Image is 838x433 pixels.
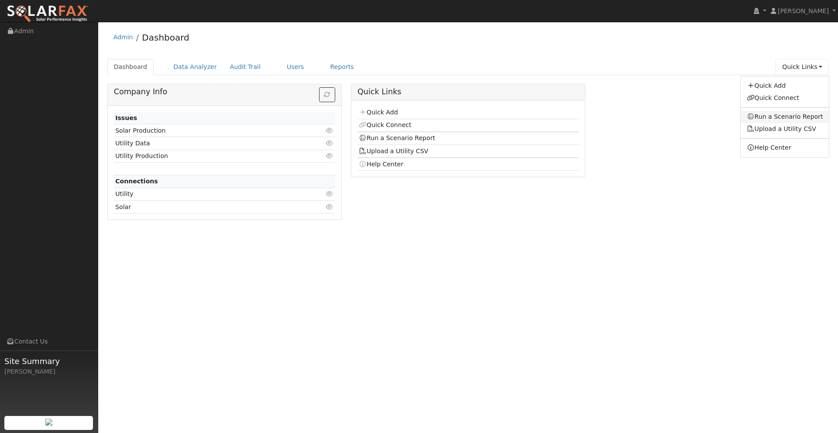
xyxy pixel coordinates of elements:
[741,92,829,104] a: Quick Connect
[359,161,403,168] a: Help Center
[114,87,335,96] h5: Company Info
[741,142,829,154] a: Help Center
[357,87,579,96] h5: Quick Links
[142,32,189,43] a: Dashboard
[326,127,334,134] i: Click to view
[326,204,334,210] i: Click to view
[324,59,361,75] a: Reports
[114,188,299,200] td: Utility
[114,124,299,137] td: Solar Production
[45,419,52,426] img: retrieve
[114,137,299,150] td: Utility Data
[4,367,93,376] div: [PERSON_NAME]
[326,140,334,146] i: Click to view
[359,121,411,128] a: Quick Connect
[167,59,223,75] a: Data Analyzer
[359,148,428,155] a: Upload a Utility CSV
[107,59,154,75] a: Dashboard
[4,355,93,367] span: Site Summary
[326,153,334,159] i: Click to view
[747,125,816,132] a: Upload a Utility CSV
[7,5,89,23] img: SolarFax
[280,59,311,75] a: Users
[326,191,334,197] i: Click to view
[115,178,158,185] strong: Connections
[359,109,398,116] a: Quick Add
[741,111,829,123] a: Run a Scenario Report
[114,201,299,213] td: Solar
[776,59,829,75] a: Quick Links
[778,7,829,14] span: [PERSON_NAME]
[113,34,133,41] a: Admin
[223,59,267,75] a: Audit Trail
[741,79,829,92] a: Quick Add
[114,150,299,162] td: Utility Production
[359,134,435,141] a: Run a Scenario Report
[115,114,137,121] strong: Issues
